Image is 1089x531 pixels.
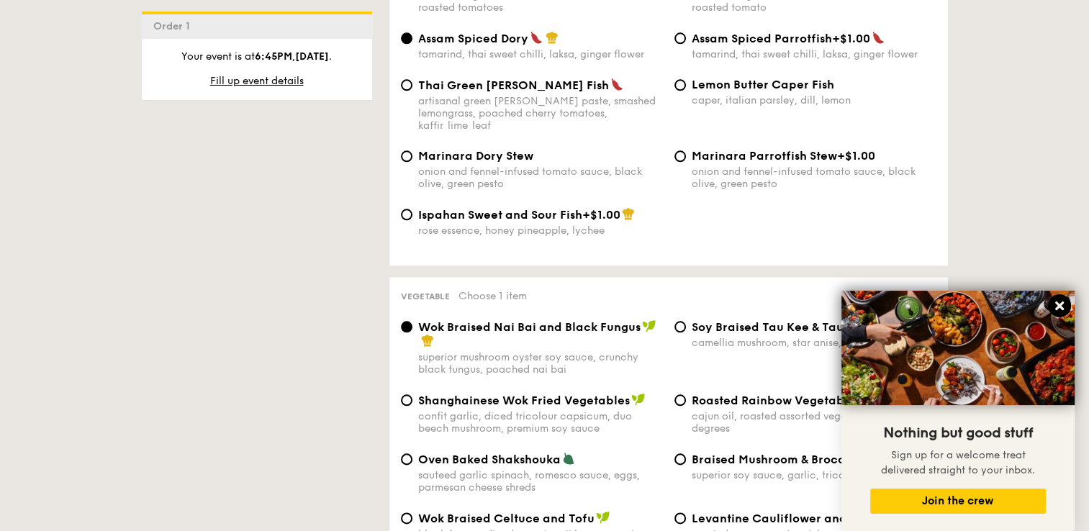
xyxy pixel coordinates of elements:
[1048,294,1071,317] button: Close
[401,512,412,524] input: Wok Braised Celtuce and Tofublack fungus, diced carrot, goji berry, superior ginger sauce
[642,319,656,332] img: icon-vegan.f8ff3823.svg
[401,32,412,44] input: Assam Spiced Dorytamarind, thai sweet chilli, laksa, ginger flower
[546,31,559,44] img: icon-chef-hat.a58ddaea.svg
[622,207,635,220] img: icon-chef-hat.a58ddaea.svg
[418,165,663,190] div: onion and fennel-infused tomato sauce, black olive, green pesto
[692,48,936,60] div: tamarind, thai sweet chilli, laksa, ginger flower
[692,453,859,466] span: Braised Mushroom & Broccoli
[401,453,412,465] input: Oven Baked Shakshoukasauteed garlic spinach, romesco sauce, eggs, parmesan cheese shreds
[418,78,609,92] span: Thai Green [PERSON_NAME] Fish
[418,95,663,132] div: artisanal green [PERSON_NAME] paste, smashed lemongrass, poached cherry tomatoes, kaffir lime leaf
[418,48,663,60] div: tamarind, thai sweet chilli, laksa, ginger flower
[674,453,686,465] input: Braised Mushroom & Broccolisuperior soy sauce, garlic, tricolour capsicum
[692,469,936,481] div: superior soy sauce, garlic, tricolour capsicum
[674,394,686,406] input: Roasted Rainbow Vegetablescajun oil, roasted assorted vegetables at 250 degrees
[401,79,412,91] input: Thai Green [PERSON_NAME] Fishartisanal green [PERSON_NAME] paste, smashed lemongrass, poached che...
[596,511,610,524] img: icon-vegan.f8ff3823.svg
[401,394,412,406] input: Shanghainese Wok Fried Vegetablesconfit garlic, diced tricolour capsicum, duo beech mushroom, pre...
[692,78,834,91] span: Lemon Butter Caper Fish
[883,425,1033,442] span: Nothing but good stuff
[674,321,686,332] input: ⁠Soy Braised Tau Kee & Tau Pokcamellia mushroom, star anise, [PERSON_NAME]
[692,165,936,190] div: onion and fennel-infused tomato sauce, black olive, green pesto
[210,75,304,87] span: Fill up event details
[295,50,329,63] strong: [DATE]
[674,512,686,524] input: Levantine Cauliflower and Hummusroasted sesame paste, pink peppercorn, fennel seed
[674,32,686,44] input: Assam Spiced Parrotfish+$1.00tamarind, thai sweet chilli, laksa, ginger flower
[692,337,936,349] div: camellia mushroom, star anise, [PERSON_NAME]
[418,469,663,494] div: sauteed garlic spinach, romesco sauce, eggs, parmesan cheese shreds
[582,208,620,222] span: +$1.00
[421,334,434,347] img: icon-chef-hat.a58ddaea.svg
[692,94,936,106] div: caper, italian parsley, dill, lemon
[153,50,361,64] p: Your event is at , .
[692,149,837,163] span: Marinara Parrotfish Stew
[418,410,663,435] div: confit garlic, diced tricolour capsicum, duo beech mushroom, premium soy sauce
[458,290,527,302] span: Choose 1 item
[401,321,412,332] input: Wok Braised Nai Bai and Black Fungussuperior mushroom oyster soy sauce, crunchy black fungus, poa...
[674,150,686,162] input: Marinara Parrotfish Stew+$1.00onion and fennel-infused tomato sauce, black olive, green pesto
[692,394,860,407] span: Roasted Rainbow Vegetables
[562,452,575,465] img: icon-vegetarian.fe4039eb.svg
[401,209,412,220] input: Ispahan Sweet and Sour Fish+$1.00rose essence, honey pineapple, lychee
[530,31,543,44] img: icon-spicy.37a8142b.svg
[418,32,528,45] span: Assam Spiced Dory
[692,320,867,334] span: ⁠Soy Braised Tau Kee & Tau Pok
[870,489,1046,514] button: Join the crew
[692,512,900,525] span: Levantine Cauliflower and Hummus
[872,31,885,44] img: icon-spicy.37a8142b.svg
[418,320,641,334] span: Wok Braised Nai Bai and Black Fungus
[692,32,832,45] span: Assam Spiced Parrotfish
[418,208,582,222] span: Ispahan Sweet and Sour Fish
[418,512,595,525] span: Wok Braised Celtuce and Tofu
[418,394,630,407] span: Shanghainese Wok Fried Vegetables
[418,224,663,237] div: rose essence, honey pineapple, lychee
[881,449,1035,476] span: Sign up for a welcome treat delivered straight to your inbox.
[418,351,663,376] div: superior mushroom oyster soy sauce, crunchy black fungus, poached nai bai
[610,78,623,91] img: icon-spicy.37a8142b.svg
[418,453,561,466] span: Oven Baked Shakshouka
[832,32,870,45] span: +$1.00
[401,291,450,301] span: Vegetable
[418,149,533,163] span: Marinara Dory Stew
[674,79,686,91] input: Lemon Butter Caper Fishcaper, italian parsley, dill, lemon
[692,410,936,435] div: cajun oil, roasted assorted vegetables at 250 degrees
[631,393,646,406] img: icon-vegan.f8ff3823.svg
[153,20,196,32] span: Order 1
[401,150,412,162] input: Marinara Dory Stewonion and fennel-infused tomato sauce, black olive, green pesto
[837,149,875,163] span: +$1.00
[841,291,1075,405] img: DSC07876-Edit02-Large.jpeg
[255,50,292,63] strong: 6:45PM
